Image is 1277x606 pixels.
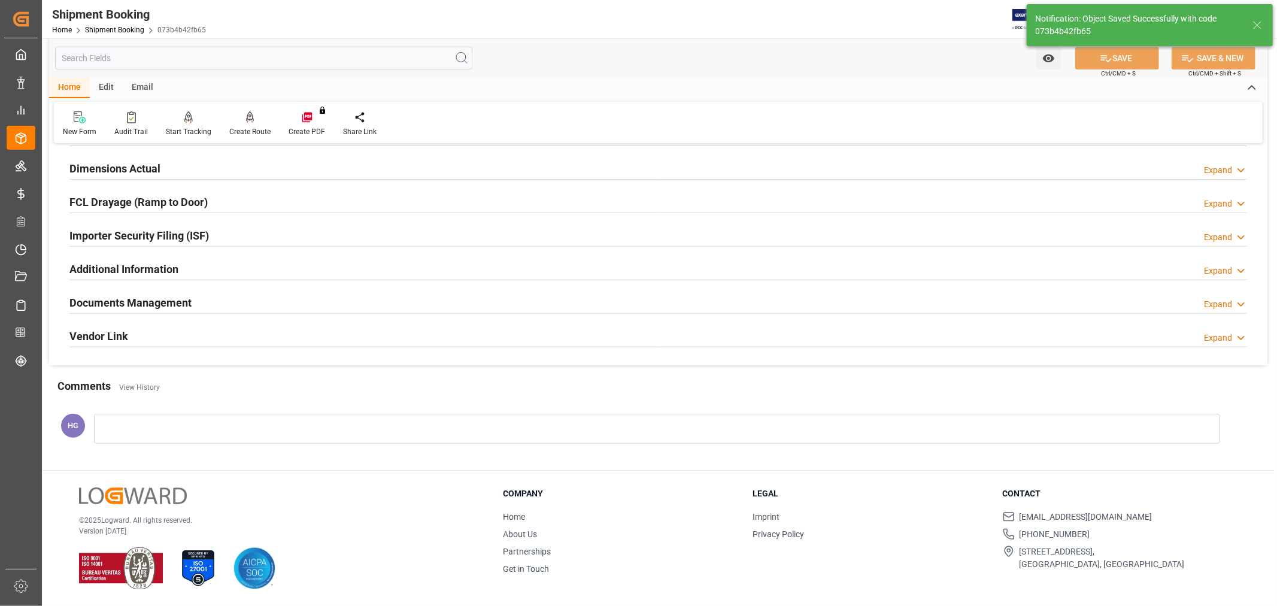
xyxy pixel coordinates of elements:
[503,529,537,539] a: About Us
[1020,528,1090,541] span: [PHONE_NUMBER]
[1188,69,1241,78] span: Ctrl/CMD + Shift + S
[1204,332,1232,344] div: Expand
[69,295,192,311] h2: Documents Management
[49,78,90,98] div: Home
[503,564,549,574] a: Get in Touch
[1172,47,1255,69] button: SAVE & NEW
[503,512,525,522] a: Home
[343,126,377,137] div: Share Link
[69,194,208,210] h2: FCL Drayage (Ramp to Door)
[503,547,551,556] a: Partnerships
[79,487,187,505] img: Logward Logo
[166,126,211,137] div: Start Tracking
[69,228,209,244] h2: Importer Security Filing (ISF)
[1020,511,1152,523] span: [EMAIL_ADDRESS][DOMAIN_NAME]
[753,529,804,539] a: Privacy Policy
[55,47,472,69] input: Search Fields
[233,547,275,589] img: AICPA SOC
[79,526,473,537] p: Version [DATE]
[503,487,738,500] h3: Company
[114,126,148,137] div: Audit Trail
[90,78,123,98] div: Edit
[1012,9,1054,30] img: Exertis%20JAM%20-%20Email%20Logo.jpg_1722504956.jpg
[123,78,162,98] div: Email
[1204,164,1232,177] div: Expand
[1204,265,1232,277] div: Expand
[79,547,163,589] img: ISO 9001 & ISO 14001 Certification
[69,160,160,177] h2: Dimensions Actual
[753,512,779,522] a: Imprint
[177,547,219,589] img: ISO 27001 Certification
[57,378,111,394] h2: Comments
[229,126,271,137] div: Create Route
[69,261,178,277] h2: Additional Information
[79,515,473,526] p: © 2025 Logward. All rights reserved.
[1075,47,1159,69] button: SAVE
[85,26,144,34] a: Shipment Booking
[63,126,96,137] div: New Form
[1204,231,1232,244] div: Expand
[52,26,72,34] a: Home
[1003,487,1237,500] h3: Contact
[1101,69,1136,78] span: Ctrl/CMD + S
[753,487,987,500] h3: Legal
[52,5,206,23] div: Shipment Booking
[68,421,78,430] span: HG
[1204,298,1232,311] div: Expand
[1036,47,1061,69] button: open menu
[1035,13,1241,38] div: Notification: Object Saved Successfully with code 073b4b42fb65
[1204,198,1232,210] div: Expand
[1020,546,1185,571] span: [STREET_ADDRESS], [GEOGRAPHIC_DATA], [GEOGRAPHIC_DATA]
[119,383,160,392] a: View History
[69,328,128,344] h2: Vendor Link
